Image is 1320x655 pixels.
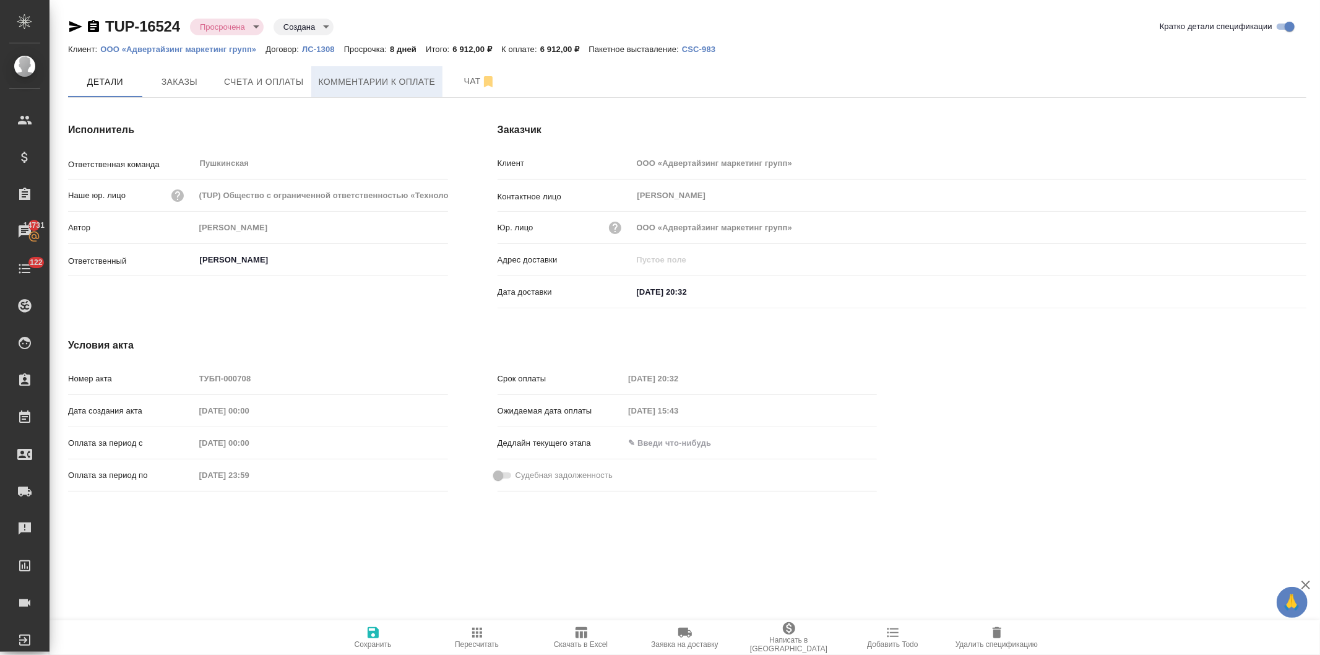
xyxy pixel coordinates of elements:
p: Ответственная команда [68,158,195,171]
p: Итого: [426,45,452,54]
a: TUP-16524 [105,18,180,35]
p: Клиент: [68,45,100,54]
h4: Заказчик [498,123,1306,137]
p: Дата доставки [498,286,632,298]
input: Пустое поле [195,434,303,452]
span: Чат [450,74,509,89]
a: ООО «Адвертайзинг маркетинг групп» [100,43,265,54]
span: Комментарии к оплате [319,74,436,90]
p: Номер акта [68,373,195,385]
a: 122 [3,253,46,284]
p: ООО «Адвертайзинг маркетинг групп» [100,45,265,54]
p: Наше юр. лицо [68,189,126,202]
span: 122 [22,256,50,269]
span: 14731 [16,219,52,232]
input: Пустое поле [632,219,1306,236]
p: ЛС-1308 [302,45,344,54]
h4: Исполнитель [68,123,448,137]
input: Пустое поле [195,219,448,236]
span: Заказы [150,74,209,90]
p: 8 дней [390,45,426,54]
p: Ответственный [68,255,195,267]
input: Пустое поле [632,154,1306,172]
span: Счета и оплаты [224,74,304,90]
input: ✎ Введи что-нибудь [632,283,741,301]
p: Договор: [265,45,302,54]
input: Пустое поле [624,402,732,420]
p: 6 912,00 ₽ [540,45,589,54]
p: Оплата за период с [68,437,195,449]
p: Контактное лицо [498,191,632,203]
input: Пустое поле [624,370,732,388]
h4: Условия акта [68,338,877,353]
div: Просрочена [274,19,334,35]
p: К оплате: [501,45,540,54]
p: Оплата за период по [68,469,195,482]
input: Пустое поле [195,466,303,484]
span: Судебная задолженность [515,469,613,482]
p: 6 912,00 ₽ [452,45,501,54]
span: Кратко детали спецификации [1160,20,1272,33]
span: Детали [75,74,135,90]
button: Скопировать ссылку для ЯМессенджера [68,19,83,34]
a: 14731 [3,216,46,247]
div: Просрочена [190,19,264,35]
a: ЛС-1308 [302,43,344,54]
p: CSC-983 [682,45,725,54]
p: Пакетное выставление: [589,45,681,54]
svg: Отписаться [481,74,496,89]
input: Пустое поле [195,186,448,204]
button: Создана [280,22,319,32]
p: Автор [68,222,195,234]
input: ✎ Введи что-нибудь [624,434,732,452]
a: CSC-983 [682,43,725,54]
input: Пустое поле [195,402,303,420]
span: 🙏 [1282,589,1303,615]
p: Дата создания акта [68,405,195,417]
p: Ожидаемая дата оплаты [498,405,624,417]
input: Пустое поле [632,251,1306,269]
p: Юр. лицо [498,222,533,234]
button: 🙏 [1277,587,1308,618]
p: Срок оплаты [498,373,624,385]
button: Open [441,259,444,261]
p: Клиент [498,157,632,170]
input: Пустое поле [195,370,448,388]
button: Скопировать ссылку [86,19,101,34]
p: Адрес доставки [498,254,632,266]
button: Просрочена [196,22,249,32]
p: Просрочка: [344,45,390,54]
p: Дедлайн текущего этапа [498,437,624,449]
